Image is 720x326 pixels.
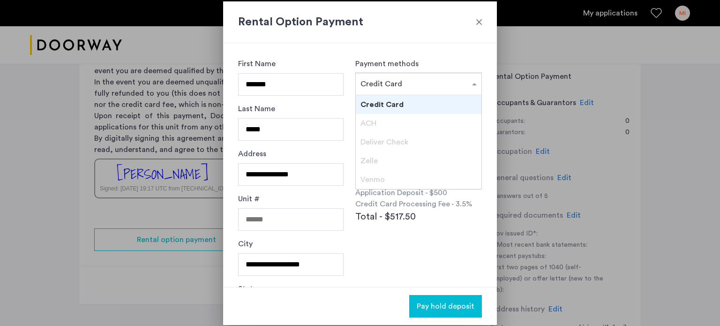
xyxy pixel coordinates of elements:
[360,157,378,165] span: Zelle
[238,58,276,69] label: First Name
[417,301,474,312] span: Pay hold deposit
[409,295,482,318] button: button
[238,283,257,295] label: State
[355,187,482,198] p: Application Deposit - $500
[355,95,482,190] ng-dropdown-panel: Options list
[355,198,482,210] p: Credit Card Processing Fee - 3.5%
[355,210,416,224] span: Total - $517.50
[238,238,253,250] label: City
[238,103,275,114] label: Last Name
[360,101,404,108] span: Credit Card
[238,14,482,30] h2: Rental Option Payment
[238,148,266,159] label: Address
[360,120,376,127] span: ACH
[360,176,385,183] span: Venmo
[360,80,402,88] span: Credit Card
[238,193,260,205] label: Unit #
[355,60,419,68] label: Payment methods
[360,138,408,146] span: Deliver Check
